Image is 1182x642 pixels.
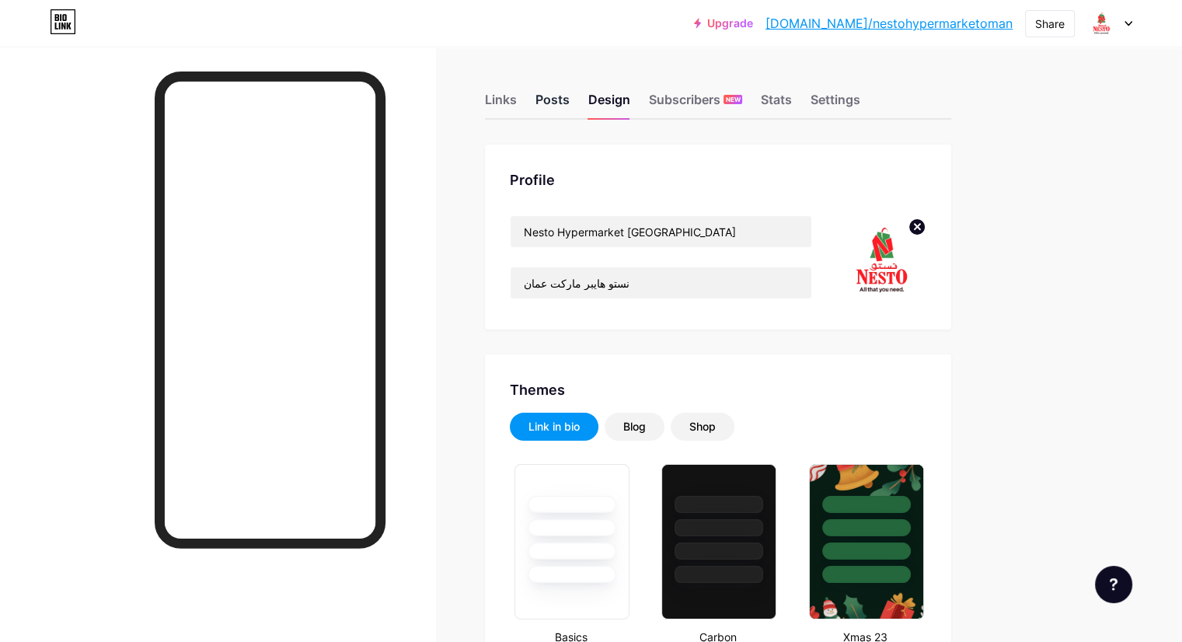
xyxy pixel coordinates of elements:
[623,419,646,434] div: Blog
[689,419,716,434] div: Shop
[726,95,741,104] span: NEW
[1086,9,1116,38] img: nestohypermarketoman
[511,267,811,298] input: Bio
[649,90,742,118] div: Subscribers
[485,90,517,118] div: Links
[765,14,1013,33] a: [DOMAIN_NAME]/nestohypermarketoman
[837,215,926,305] img: nestohypermarketoman
[510,379,926,400] div: Themes
[510,169,926,190] div: Profile
[535,90,570,118] div: Posts
[511,216,811,247] input: Name
[761,90,792,118] div: Stats
[694,17,753,30] a: Upgrade
[588,90,630,118] div: Design
[1035,16,1065,32] div: Share
[811,90,860,118] div: Settings
[528,419,580,434] div: Link in bio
